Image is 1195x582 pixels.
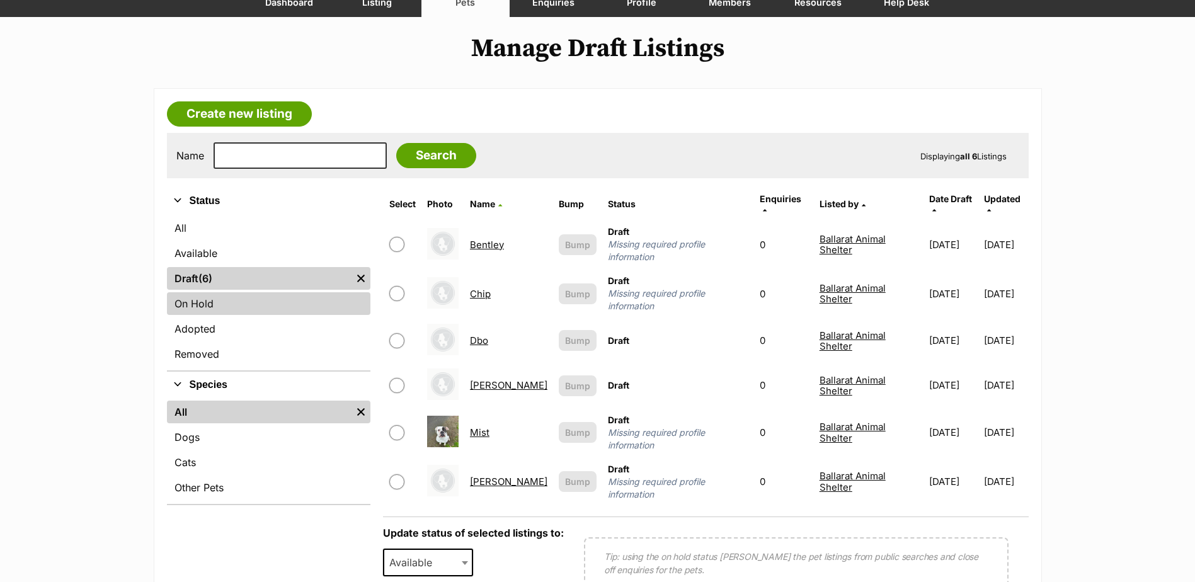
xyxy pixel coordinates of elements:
[167,451,370,474] a: Cats
[565,475,590,488] span: Bump
[924,363,983,407] td: [DATE]
[383,527,564,539] label: Update status of selected listings to:
[820,329,886,352] a: Ballarat Animal Shelter
[559,422,597,443] button: Bump
[470,379,547,391] a: [PERSON_NAME]
[820,198,866,209] a: Listed by
[167,317,370,340] a: Adopted
[604,550,988,576] p: Tip: using the on hold status [PERSON_NAME] the pet listings from public searches and close off e...
[820,374,886,397] a: Ballarat Animal Shelter
[755,458,813,506] td: 0
[984,220,1027,268] td: [DATE]
[755,409,813,457] td: 0
[167,377,370,393] button: Species
[559,283,597,304] button: Bump
[608,287,748,312] span: Missing required profile information
[559,471,597,492] button: Bump
[167,101,312,127] a: Create new listing
[755,220,813,268] td: 0
[167,476,370,499] a: Other Pets
[820,233,886,256] a: Ballarat Animal Shelter
[820,470,886,493] a: Ballarat Animal Shelter
[755,270,813,317] td: 0
[167,267,352,290] a: Draft
[396,143,476,168] input: Search
[167,214,370,370] div: Status
[427,465,459,496] img: Stella
[470,198,502,209] a: Name
[924,458,983,506] td: [DATE]
[470,426,489,438] a: Mist
[427,324,459,355] img: Dbo
[929,193,972,204] span: translation missing: en.admin.listings.index.attributes.date_draft
[383,549,474,576] span: Available
[984,319,1027,362] td: [DATE]
[167,398,370,504] div: Species
[984,458,1027,506] td: [DATE]
[608,275,629,286] span: Draft
[427,277,459,309] img: Chip
[422,189,464,219] th: Photo
[167,401,352,423] a: All
[760,193,801,204] span: translation missing: en.admin.listings.index.attributes.enquiries
[167,193,370,209] button: Status
[352,401,370,423] a: Remove filter
[608,226,629,237] span: Draft
[984,363,1027,407] td: [DATE]
[559,375,597,396] button: Bump
[167,426,370,448] a: Dogs
[608,464,629,474] span: Draft
[760,193,801,214] a: Enquiries
[960,151,977,161] strong: all 6
[565,426,590,439] span: Bump
[984,193,1021,204] span: Updated
[176,150,204,161] label: Name
[470,288,491,300] a: Chip
[470,476,547,488] a: [PERSON_NAME]
[608,476,748,501] span: Missing required profile information
[565,334,590,347] span: Bump
[984,270,1027,317] td: [DATE]
[565,287,590,300] span: Bump
[427,228,459,260] img: Bentley
[470,239,504,251] a: Bentley
[167,217,370,239] a: All
[565,379,590,392] span: Bump
[820,421,886,443] a: Ballarat Animal Shelter
[603,189,753,219] th: Status
[608,414,629,425] span: Draft
[427,368,459,400] img: Miley
[929,193,972,214] a: Date Draft
[198,271,212,286] span: (6)
[559,234,597,255] button: Bump
[920,151,1007,161] span: Displaying Listings
[984,193,1021,214] a: Updated
[924,220,983,268] td: [DATE]
[559,330,597,351] button: Bump
[608,335,629,346] span: Draft
[608,238,748,263] span: Missing required profile information
[470,334,488,346] a: Dbo
[820,198,859,209] span: Listed by
[984,409,1027,457] td: [DATE]
[820,282,886,305] a: Ballarat Animal Shelter
[608,380,629,391] span: Draft
[167,343,370,365] a: Removed
[924,409,983,457] td: [DATE]
[470,198,495,209] span: Name
[384,189,421,219] th: Select
[755,319,813,362] td: 0
[755,363,813,407] td: 0
[167,242,370,265] a: Available
[608,426,748,452] span: Missing required profile information
[924,319,983,362] td: [DATE]
[565,238,590,251] span: Bump
[352,267,370,290] a: Remove filter
[167,292,370,315] a: On Hold
[554,189,602,219] th: Bump
[924,270,983,317] td: [DATE]
[384,554,445,571] span: Available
